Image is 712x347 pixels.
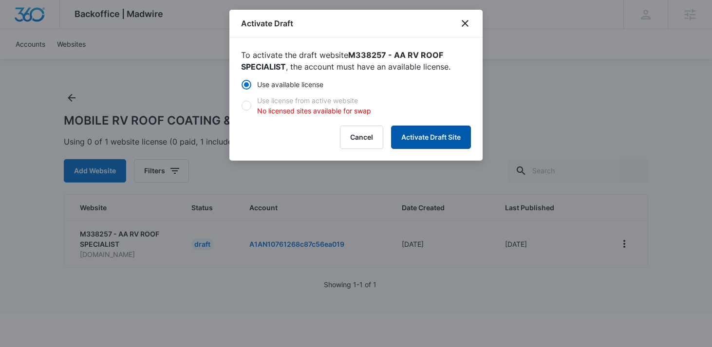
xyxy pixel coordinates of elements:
[241,18,293,29] h1: Activate Draft
[459,18,471,29] button: close
[257,107,371,115] span: No licensed sites available for swap
[257,95,371,116] div: Use license from active website
[241,49,471,73] p: To activate the draft website , the account must have an available license.
[391,126,471,149] button: Activate Draft Site
[257,79,323,90] div: Use available license
[340,126,383,149] button: Cancel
